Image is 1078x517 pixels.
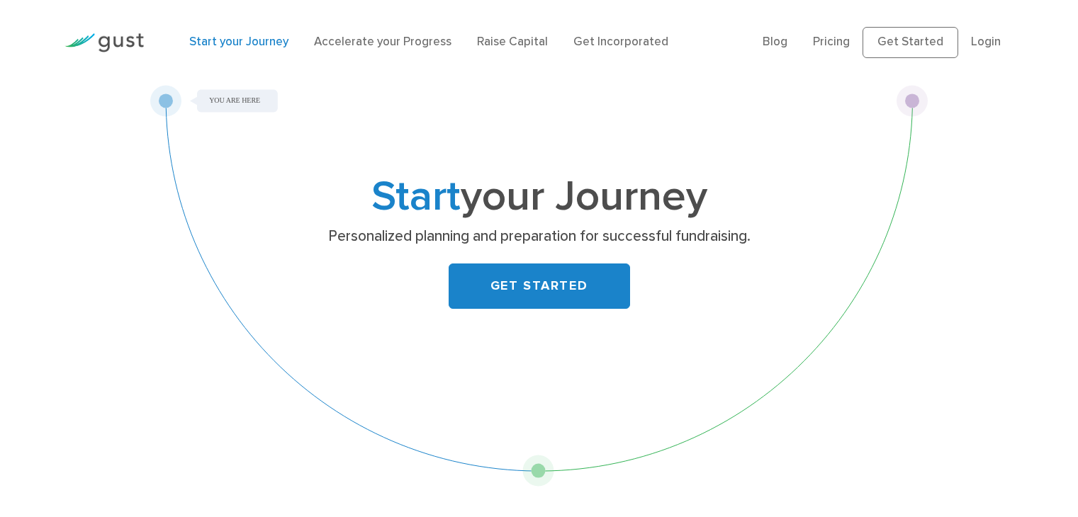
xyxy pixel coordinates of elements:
[573,35,668,49] a: Get Incorporated
[371,171,461,222] span: Start
[813,35,850,49] a: Pricing
[863,27,958,58] a: Get Started
[314,35,451,49] a: Accelerate your Progress
[264,227,814,246] p: Personalized planning and preparation for successful fundraising.
[971,35,1001,49] a: Login
[449,263,630,309] a: GET STARTED
[259,178,819,217] h1: your Journey
[763,35,787,49] a: Blog
[477,35,548,49] a: Raise Capital
[64,33,144,52] img: Gust Logo
[189,35,288,49] a: Start your Journey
